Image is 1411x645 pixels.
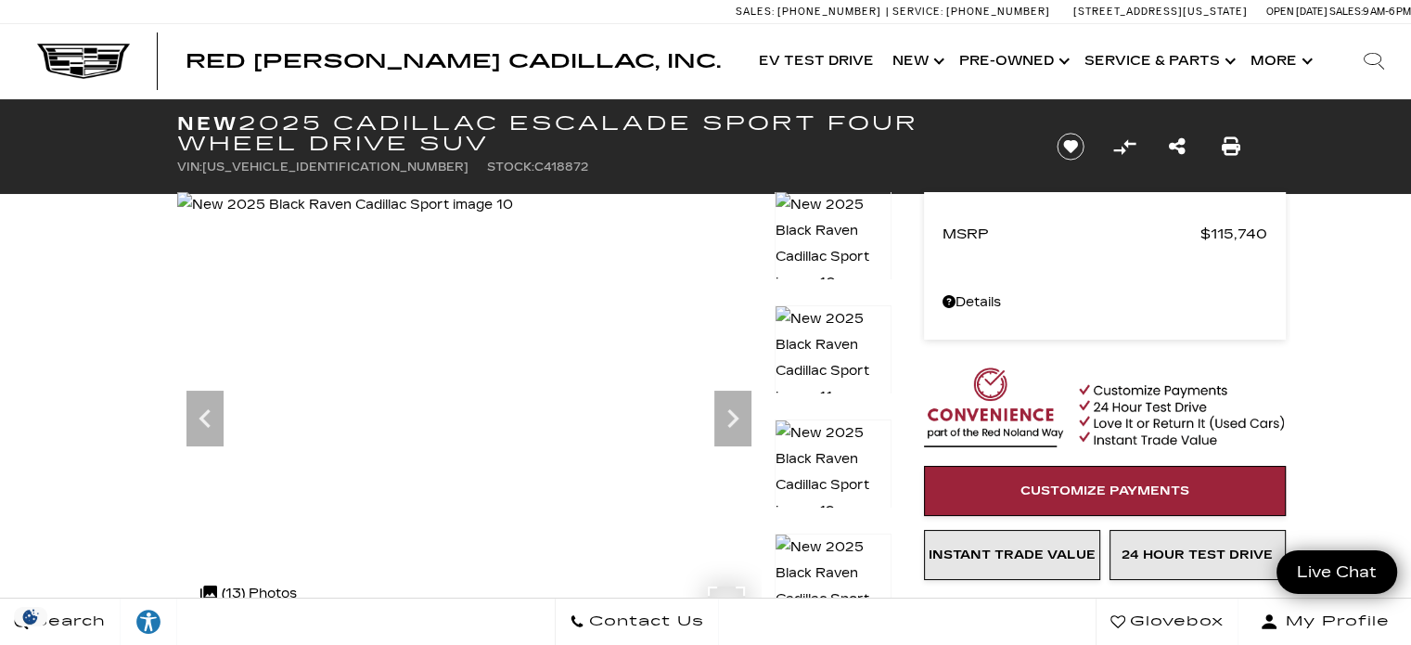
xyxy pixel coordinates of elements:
[1096,599,1238,645] a: Glovebox
[37,44,130,79] img: Cadillac Dark Logo with Cadillac White Text
[121,599,177,645] a: Explore your accessibility options
[1125,609,1224,635] span: Glovebox
[1075,24,1241,98] a: Service & Parts
[1266,6,1328,18] span: Open [DATE]
[714,391,751,446] div: Next
[534,161,588,174] span: C418872
[487,161,534,174] span: Stock:
[1073,6,1248,18] a: [STREET_ADDRESS][US_STATE]
[775,419,891,525] img: New 2025 Black Raven Cadillac Sport image 12
[1337,24,1411,98] div: Search
[943,290,1267,316] a: Details
[1050,132,1091,161] button: Save vehicle
[1276,550,1397,594] a: Live Chat
[929,548,1096,562] span: Instant Trade Value
[1363,6,1411,18] span: 9 AM-6 PM
[886,6,1055,17] a: Service: [PHONE_NUMBER]
[177,161,202,174] span: VIN:
[1288,561,1386,583] span: Live Chat
[186,50,721,72] span: Red [PERSON_NAME] Cadillac, Inc.
[736,6,775,18] span: Sales:
[924,466,1286,516] a: Customize Payments
[1241,24,1318,98] button: More
[177,192,513,218] img: New 2025 Black Raven Cadillac Sport image 10
[1110,133,1138,161] button: Compare Vehicle
[177,112,238,135] strong: New
[1329,6,1363,18] span: Sales:
[121,608,176,636] div: Explore your accessibility options
[555,599,719,645] a: Contact Us
[1020,484,1189,498] span: Customize Payments
[1200,221,1267,247] span: $115,740
[775,191,891,297] img: New 2025 Black Raven Cadillac Sport image 10
[202,161,468,174] span: [US_VEHICLE_IDENTIFICATION_NUMBER]
[924,530,1100,580] a: Instant Trade Value
[775,534,891,639] img: New 2025 Black Raven Cadillac Sport image 13
[1278,609,1390,635] span: My Profile
[736,6,886,17] a: Sales: [PHONE_NUMBER]
[584,609,704,635] span: Contact Us
[892,6,943,18] span: Service:
[1222,134,1240,160] a: Print this New 2025 Cadillac Escalade Sport Four Wheel Drive SUV
[1238,599,1411,645] button: Open user profile menu
[177,113,1026,154] h1: 2025 Cadillac Escalade Sport Four Wheel Drive SUV
[191,572,306,616] div: (13) Photos
[1122,548,1273,562] span: 24 Hour Test Drive
[750,24,883,98] a: EV Test Drive
[186,391,224,446] div: Previous
[943,221,1267,247] a: MSRP $115,740
[883,24,950,98] a: New
[1169,134,1186,160] a: Share this New 2025 Cadillac Escalade Sport Four Wheel Drive SUV
[775,305,891,411] img: New 2025 Black Raven Cadillac Sport image 11
[186,52,721,71] a: Red [PERSON_NAME] Cadillac, Inc.
[1110,530,1286,580] a: 24 Hour Test Drive
[777,6,881,18] span: [PHONE_NUMBER]
[943,221,1200,247] span: MSRP
[9,607,52,626] div: Privacy Settings
[29,609,106,635] span: Search
[950,24,1075,98] a: Pre-Owned
[946,6,1050,18] span: [PHONE_NUMBER]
